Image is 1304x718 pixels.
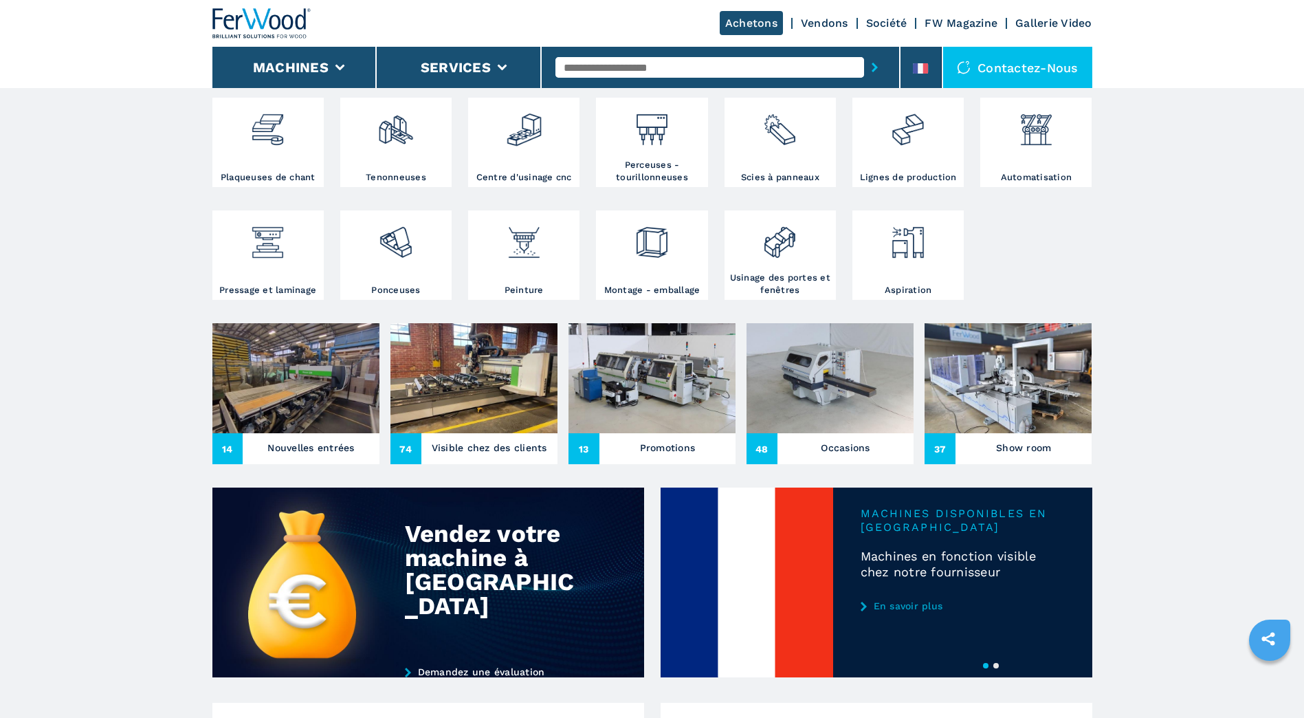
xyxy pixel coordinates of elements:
[596,98,707,187] a: Perceuses - tourillonneuses
[505,284,544,296] h3: Peinture
[1015,17,1092,30] a: Gallerie Video
[371,284,420,296] h3: Ponceuses
[377,101,414,148] img: squadratrici_2.png
[219,284,316,296] h3: Pressage et laminage
[250,101,286,148] img: bordatrici_1.png
[741,171,819,184] h3: Scies à panneaux
[568,323,736,464] a: Promotions13Promotions
[212,433,243,464] span: 14
[366,171,426,184] h3: Tenonneuses
[1246,656,1294,708] iframe: Chat
[852,98,964,187] a: Lignes de production
[747,323,914,464] a: Occasions48Occasions
[762,214,798,261] img: lavorazione_porte_finestre_2.png
[596,210,707,300] a: Montage - emballage
[993,663,999,668] button: 2
[432,438,547,457] h3: Visible chez des clients
[864,52,885,83] button: submit-button
[725,98,836,187] a: Scies à panneaux
[267,438,354,457] h3: Nouvelles entrées
[599,159,704,184] h3: Perceuses - tourillonneuses
[720,11,783,35] a: Achetons
[390,323,557,433] img: Visible chez des clients
[980,98,1092,187] a: Automatisation
[506,101,542,148] img: centro_di_lavoro_cnc_2.png
[996,438,1051,457] h3: Show room
[212,488,644,677] img: Vendez votre machine à ferwood
[860,171,957,184] h3: Lignes de production
[476,171,572,184] h3: Centre d'usinage cnc
[762,101,798,148] img: sezionatrici_2.png
[925,323,1092,433] img: Show room
[468,98,579,187] a: Centre d'usinage cnc
[1018,101,1054,148] img: automazione.png
[212,98,324,187] a: Plaqueuses de chant
[957,61,971,74] img: Contactez-nous
[340,98,452,187] a: Tenonneuses
[405,522,584,618] div: Vendez votre machine à [GEOGRAPHIC_DATA]
[821,438,870,457] h3: Occasions
[468,210,579,300] a: Peinture
[377,214,414,261] img: levigatrici_2.png
[390,433,421,464] span: 74
[747,433,777,464] span: 48
[885,284,932,296] h3: Aspiration
[506,214,542,261] img: verniciatura_1.png
[861,600,1065,611] a: En savoir plus
[421,59,491,76] button: Services
[889,101,926,148] img: linee_di_produzione_2.png
[212,323,379,464] a: Nouvelles entrées14Nouvelles entrées
[634,214,670,261] img: montaggio_imballaggio_2.png
[943,47,1092,88] div: Contactez-nous
[852,210,964,300] a: Aspiration
[801,17,848,30] a: Vendons
[866,17,907,30] a: Société
[253,59,329,76] button: Machines
[604,284,700,296] h3: Montage - emballage
[568,323,736,433] img: Promotions
[661,488,833,677] img: Machines en fonction visible chez notre fournisseur
[983,663,988,668] button: 1
[212,210,324,300] a: Pressage et laminage
[747,323,914,433] img: Occasions
[925,323,1092,464] a: Show room37Show room
[340,210,452,300] a: Ponceuses
[212,8,311,39] img: Ferwood
[390,323,557,464] a: Visible chez des clients74Visible chez des clients
[634,101,670,148] img: foratrici_inseritrici_2.png
[568,433,599,464] span: 13
[925,17,997,30] a: FW Magazine
[221,171,316,184] h3: Plaqueuses de chant
[1251,622,1285,656] a: sharethis
[212,323,379,433] img: Nouvelles entrées
[1001,171,1072,184] h3: Automatisation
[250,214,286,261] img: pressa-strettoia.png
[405,666,595,677] a: Demandez une évaluation
[925,433,955,464] span: 37
[889,214,926,261] img: aspirazione_1.png
[725,210,836,300] a: Usinage des portes et fenêtres
[640,438,696,457] h3: Promotions
[728,272,832,296] h3: Usinage des portes et fenêtres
